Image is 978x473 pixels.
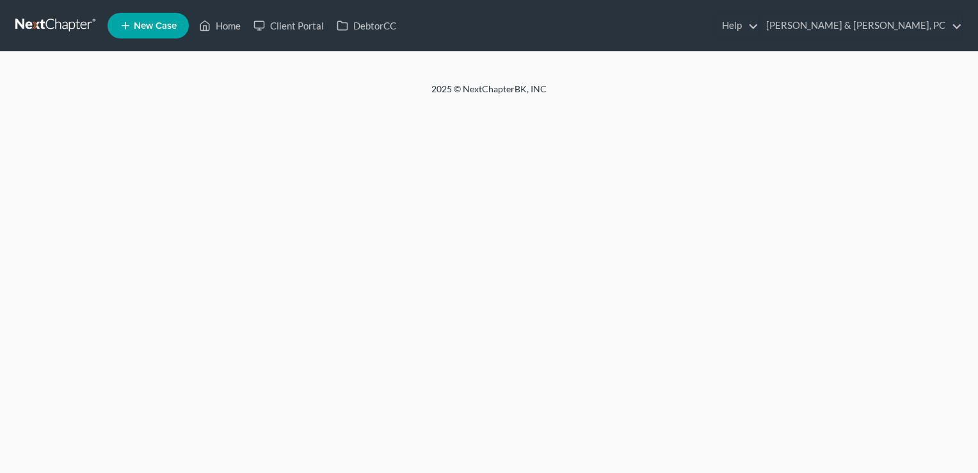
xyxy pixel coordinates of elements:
div: 2025 © NextChapterBK, INC [124,83,854,106]
a: DebtorCC [330,14,403,37]
a: [PERSON_NAME] & [PERSON_NAME], PC [760,14,962,37]
a: Help [716,14,758,37]
new-legal-case-button: New Case [108,13,189,38]
a: Client Portal [247,14,330,37]
a: Home [193,14,247,37]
